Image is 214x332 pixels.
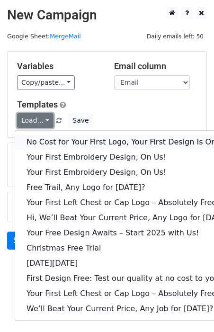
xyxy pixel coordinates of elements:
[114,61,197,72] h5: Email column
[17,75,75,90] a: Copy/paste...
[50,33,81,40] a: MergeMail
[17,113,53,128] a: Load...
[17,99,58,109] a: Templates
[143,31,207,42] span: Daily emails left: 50
[7,33,81,40] small: Google Sheet:
[167,287,214,332] iframe: Chat Widget
[143,33,207,40] a: Daily emails left: 50
[7,232,38,250] a: Send
[7,7,207,23] h2: New Campaign
[68,113,93,128] button: Save
[17,61,100,72] h5: Variables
